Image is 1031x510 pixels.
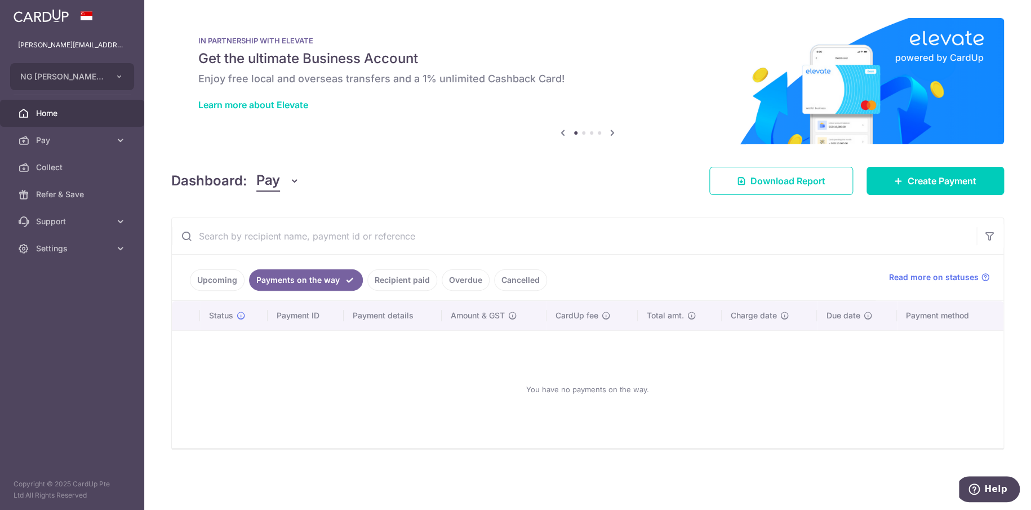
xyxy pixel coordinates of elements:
[709,167,853,195] a: Download Report
[10,63,134,90] button: NG [PERSON_NAME] WOODWORKING INDUSTRIAL PTE. LTD.
[36,216,110,227] span: Support
[36,108,110,119] span: Home
[185,340,990,439] div: You have no payments on the way.
[866,167,1004,195] a: Create Payment
[198,72,977,86] h6: Enjoy free local and overseas transfers and a 1% unlimited Cashback Card!
[14,9,69,23] img: CardUp
[268,301,343,330] th: Payment ID
[256,170,300,192] button: Pay
[647,310,684,321] span: Total amt.
[36,243,110,254] span: Settings
[908,174,976,188] span: Create Payment
[344,301,442,330] th: Payment details
[171,171,247,191] h4: Dashboard:
[249,269,363,291] a: Payments on the way
[171,18,1004,144] img: Renovation banner
[190,269,245,291] a: Upcoming
[36,189,110,200] span: Refer & Save
[209,310,233,321] span: Status
[731,310,777,321] span: Charge date
[172,218,976,254] input: Search by recipient name, payment id or reference
[826,310,860,321] span: Due date
[494,269,547,291] a: Cancelled
[367,269,437,291] a: Recipient paid
[959,476,1020,504] iframe: Opens a widget where you can find more information
[750,174,825,188] span: Download Report
[442,269,490,291] a: Overdue
[556,310,598,321] span: CardUp fee
[889,272,979,283] span: Read more on statuses
[451,310,505,321] span: Amount & GST
[198,99,308,110] a: Learn more about Elevate
[198,50,977,68] h5: Get the ultimate Business Account
[889,272,990,283] a: Read more on statuses
[20,71,104,82] span: NG [PERSON_NAME] WOODWORKING INDUSTRIAL PTE. LTD.
[897,301,1003,330] th: Payment method
[36,135,110,146] span: Pay
[18,39,126,51] p: [PERSON_NAME][EMAIL_ADDRESS][DOMAIN_NAME]
[256,170,280,192] span: Pay
[36,162,110,173] span: Collect
[198,36,977,45] p: IN PARTNERSHIP WITH ELEVATE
